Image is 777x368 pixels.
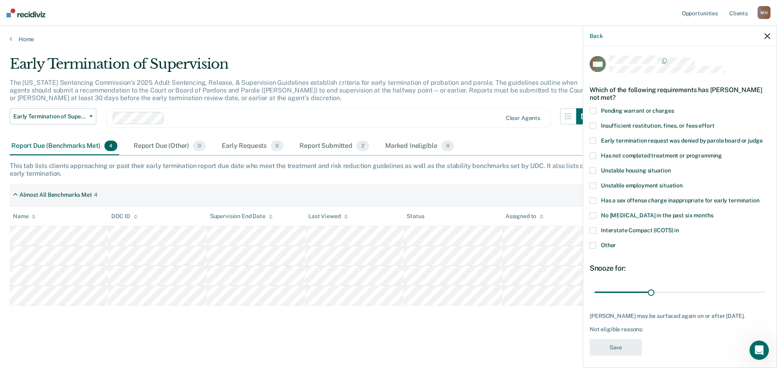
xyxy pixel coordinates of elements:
span: Unstable housing situation [601,167,671,174]
span: Interstate Compact (ICOTS) in [601,227,679,233]
div: [PERSON_NAME] may be surfaced again on or after [DATE]. [590,312,770,319]
span: No [MEDICAL_DATA] in the past six months [601,212,713,219]
div: Status [407,213,424,220]
span: Has not completed treatment or programming [601,152,722,159]
div: Name [13,213,36,220]
div: DOC ID [111,213,137,220]
span: 0 [193,141,206,151]
div: M H [758,6,771,19]
div: Assigned to [505,213,543,220]
button: Save [590,339,642,356]
div: Report Submitted [298,137,371,155]
div: Marked Ineligible [384,137,456,155]
p: The [US_STATE] Sentencing Commission’s 2025 Adult Sentencing, Release, & Supervision Guidelines e... [10,79,586,102]
span: Pending warrant or charges [601,107,674,114]
span: Has a sex offense charge inappropriate for early termination [601,197,760,204]
span: Other [601,242,616,248]
span: 0 [441,141,454,151]
div: Not eligible reasons: [590,326,770,333]
div: This tab lists clients approaching or past their early termination report due date who meet the t... [10,162,767,177]
span: Insufficient restitution, fines, or fees effort [601,122,714,129]
span: 0 [271,141,283,151]
div: Almost All Benchmarks Met [19,191,92,198]
div: Which of the following requirements has [PERSON_NAME] not met? [590,79,770,107]
div: Last Viewed [308,213,348,220]
div: Early Requests [220,137,285,155]
span: 2 [357,141,369,151]
span: Early Termination of Supervision [13,113,86,120]
span: Early termination request was denied by parole board or judge [601,137,762,144]
div: Report Due (Benchmarks Met) [10,137,119,155]
span: Unstable employment situation [601,182,683,189]
div: Report Due (Other) [132,137,207,155]
a: Home [10,36,767,43]
div: 4 [94,191,98,198]
div: Supervision End Date [210,213,273,220]
div: Early Termination of Supervision [10,56,592,79]
div: Clear agents [506,115,540,122]
div: Snooze for: [590,264,770,273]
img: Recidiviz [6,8,45,17]
span: 4 [104,141,117,151]
iframe: Intercom live chat [749,341,769,360]
button: Back [590,32,603,39]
